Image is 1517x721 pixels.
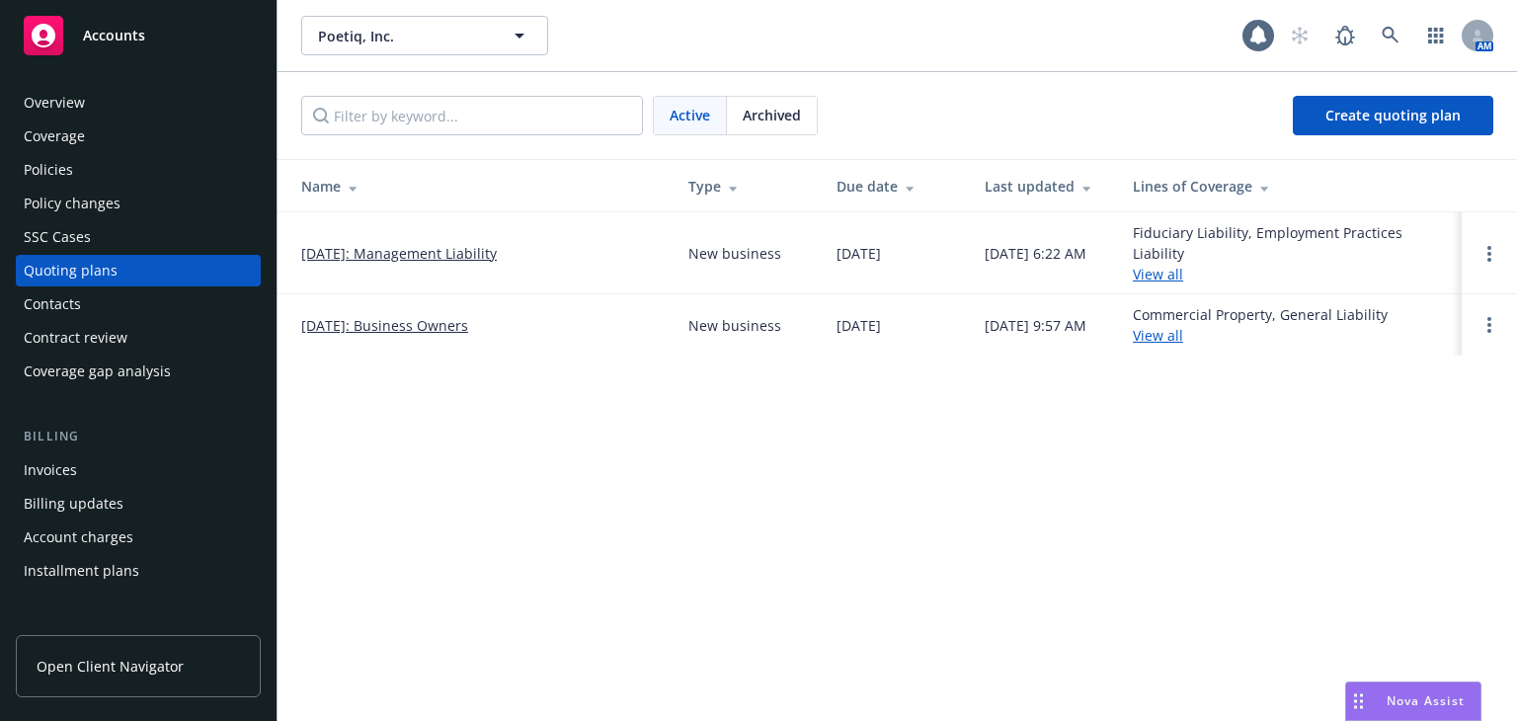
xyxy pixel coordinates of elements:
[301,315,468,336] a: [DATE]: Business Owners
[1371,16,1410,55] a: Search
[24,555,139,587] div: Installment plans
[24,322,127,354] div: Contract review
[16,288,261,320] a: Contacts
[24,288,81,320] div: Contacts
[1280,16,1319,55] a: Start snowing
[16,555,261,587] a: Installment plans
[1387,692,1465,709] span: Nova Assist
[24,154,73,186] div: Policies
[24,188,120,219] div: Policy changes
[985,176,1101,197] div: Last updated
[16,188,261,219] a: Policy changes
[837,243,881,264] div: [DATE]
[1293,96,1493,135] a: Create quoting plan
[24,255,118,286] div: Quoting plans
[1325,16,1365,55] a: Report a Bug
[318,26,489,46] span: Poetiq, Inc.
[688,243,781,264] div: New business
[24,454,77,486] div: Invoices
[688,176,805,197] div: Type
[301,96,643,135] input: Filter by keyword...
[37,656,184,677] span: Open Client Navigator
[837,315,881,336] div: [DATE]
[1477,313,1501,337] a: Open options
[985,315,1086,336] div: [DATE] 9:57 AM
[16,255,261,286] a: Quoting plans
[1133,176,1446,197] div: Lines of Coverage
[301,16,548,55] button: Poetiq, Inc.
[16,427,261,446] div: Billing
[16,120,261,152] a: Coverage
[301,243,497,264] a: [DATE]: Management Liability
[1133,265,1183,283] a: View all
[688,315,781,336] div: New business
[1416,16,1456,55] a: Switch app
[16,87,261,119] a: Overview
[1133,222,1446,284] div: Fiduciary Liability, Employment Practices Liability
[24,356,171,387] div: Coverage gap analysis
[24,521,133,553] div: Account charges
[1133,326,1183,345] a: View all
[670,105,710,125] span: Active
[985,243,1086,264] div: [DATE] 6:22 AM
[24,488,123,520] div: Billing updates
[837,176,953,197] div: Due date
[16,356,261,387] a: Coverage gap analysis
[24,87,85,119] div: Overview
[743,105,801,125] span: Archived
[16,521,261,553] a: Account charges
[16,454,261,486] a: Invoices
[16,221,261,253] a: SSC Cases
[24,221,91,253] div: SSC Cases
[1133,304,1388,346] div: Commercial Property, General Liability
[1346,682,1371,720] div: Drag to move
[16,8,261,63] a: Accounts
[16,488,261,520] a: Billing updates
[24,120,85,152] div: Coverage
[301,176,657,197] div: Name
[1325,106,1461,124] span: Create quoting plan
[16,322,261,354] a: Contract review
[1345,681,1481,721] button: Nova Assist
[1477,242,1501,266] a: Open options
[83,28,145,43] span: Accounts
[16,154,261,186] a: Policies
